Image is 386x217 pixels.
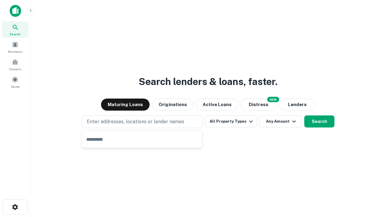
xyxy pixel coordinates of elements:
button: Originations [152,99,194,111]
span: Borrowers [8,49,22,54]
button: Search [304,115,334,127]
div: NEW [267,97,279,102]
a: Saved [2,74,28,90]
button: Lenders [279,99,315,111]
iframe: Chat Widget [356,169,386,198]
h3: Search lenders & loans, faster. [139,74,277,89]
button: Enter addresses, locations or lender names [82,115,202,128]
a: Borrowers [2,39,28,55]
button: Maturing Loans [101,99,150,111]
button: Any Amount [260,115,302,127]
a: Contacts [2,56,28,73]
span: Search [10,32,21,36]
img: capitalize-icon.png [10,5,21,17]
button: Active Loans [196,99,238,111]
span: Saved [11,84,20,89]
button: All Property Types [205,115,257,127]
span: Contacts [9,67,21,71]
p: Enter addresses, locations or lender names [87,118,184,125]
button: Search distressed loans with lien and other non-mortgage details. [241,99,277,111]
a: Search [2,21,28,38]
